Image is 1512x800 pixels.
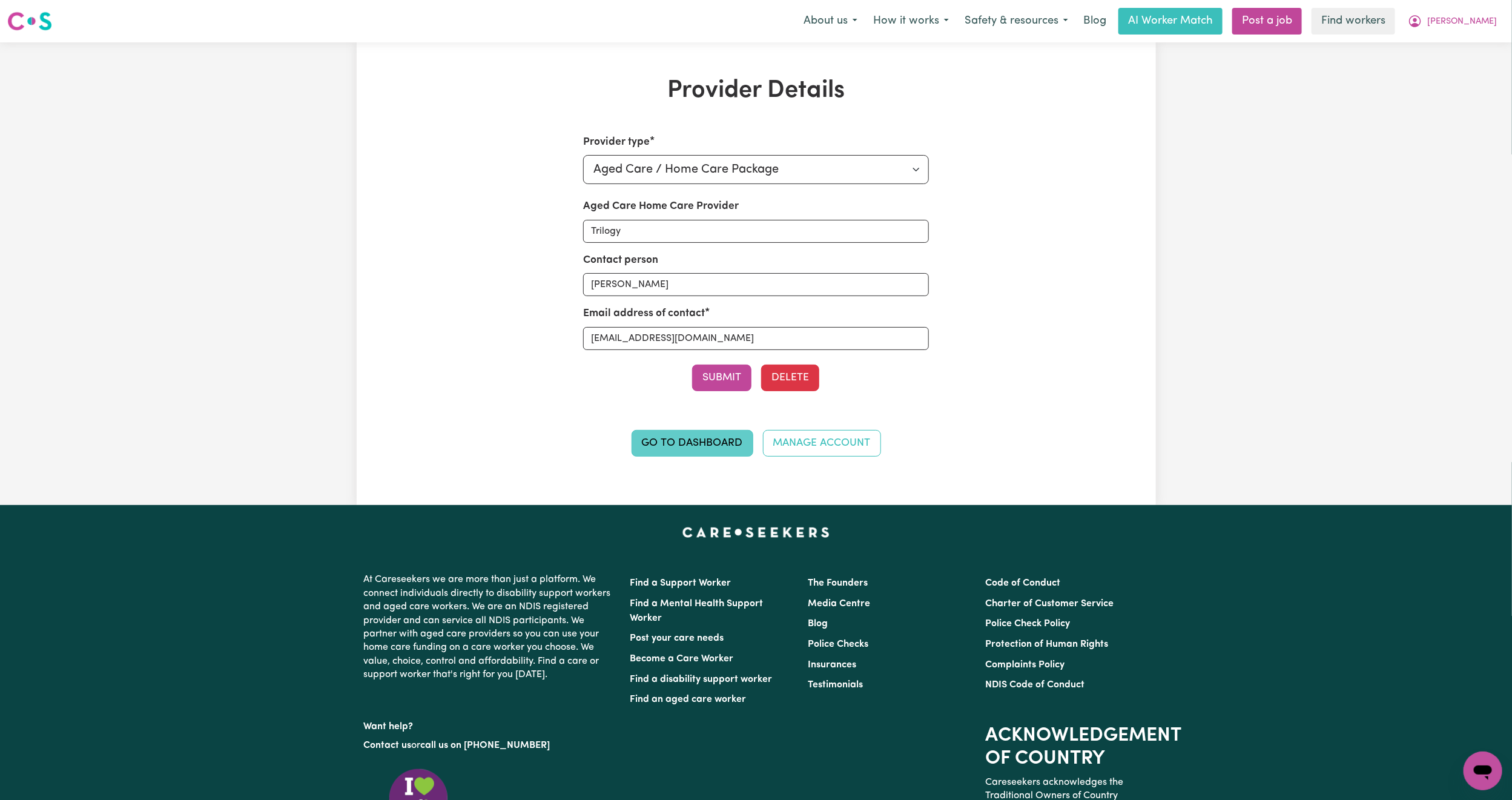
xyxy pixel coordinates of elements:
input: e.g. lindsay.jones@orgx.com.au [583,327,929,350]
h1: Provider Details [497,76,1015,105]
button: Delete [761,365,819,391]
a: Protection of Human Rights [985,640,1108,649]
p: or [364,734,616,757]
a: Testimonials [808,680,863,690]
a: Careseekers home page [682,527,830,537]
a: Find a disability support worker [630,675,773,684]
a: Contact us [364,741,412,750]
a: Blog [1076,8,1114,35]
a: Code of Conduct [985,578,1060,588]
a: Become a Care Worker [630,654,734,664]
label: Provider type [583,134,650,150]
input: e.g. Organisation X Ltd. [583,220,929,243]
a: Police Checks [808,640,868,649]
a: Complaints Policy [985,660,1065,670]
a: Post a job [1232,8,1302,35]
a: NDIS Code of Conduct [985,680,1084,690]
label: Contact person [583,253,658,268]
button: How it works [865,8,957,34]
button: My Account [1400,8,1505,34]
a: Go to Dashboard [632,430,753,457]
img: Careseekers logo [7,10,52,32]
a: AI Worker Match [1118,8,1223,35]
button: Safety & resources [957,8,1076,34]
a: Media Centre [808,599,870,609]
a: Manage Account [763,430,881,457]
a: Police Check Policy [985,619,1070,629]
label: Aged Care Home Care Provider [583,199,739,214]
a: Careseekers logo [7,7,52,35]
a: Insurances [808,660,856,670]
iframe: Button to launch messaging window, conversation in progress [1464,752,1502,790]
a: Post your care needs [630,633,724,643]
a: call us on [PHONE_NUMBER] [421,741,550,750]
a: Find workers [1312,8,1395,35]
a: Blog [808,619,828,629]
button: About us [796,8,865,34]
a: Find a Support Worker [630,578,731,588]
p: Want help? [364,715,616,733]
label: Email address of contact [583,306,705,322]
input: e.g. Lindsay Jones [583,273,929,296]
a: The Founders [808,578,868,588]
a: Find a Mental Health Support Worker [630,599,764,623]
a: Find an aged care worker [630,695,747,704]
h2: Acknowledgement of Country [985,724,1148,771]
a: Charter of Customer Service [985,599,1114,609]
span: [PERSON_NAME] [1427,15,1497,28]
p: At Careseekers we are more than just a platform. We connect individuals directly to disability su... [364,568,616,686]
button: Submit [692,365,751,391]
